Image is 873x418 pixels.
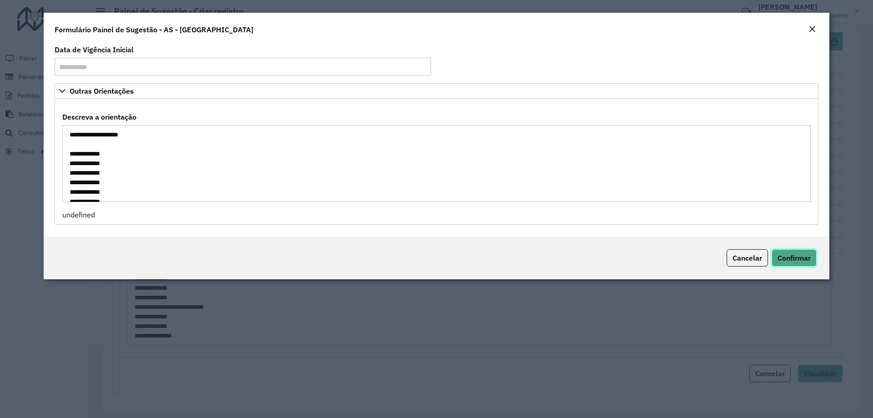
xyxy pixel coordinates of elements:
span: undefined [62,210,95,219]
span: Outras Orientações [70,87,134,95]
span: Cancelar [733,253,762,262]
label: Descreva a orientação [62,111,136,122]
button: Close [806,24,818,35]
label: Data de Vigência Inicial [55,44,134,55]
a: Outras Orientações [55,83,818,99]
div: Outras Orientações [55,99,818,225]
span: Confirmar [778,253,811,262]
button: Confirmar [772,249,817,267]
em: Fechar [808,25,816,33]
h4: Formulário Painel de Sugestão - AS - [GEOGRAPHIC_DATA] [55,24,253,35]
button: Cancelar [727,249,768,267]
